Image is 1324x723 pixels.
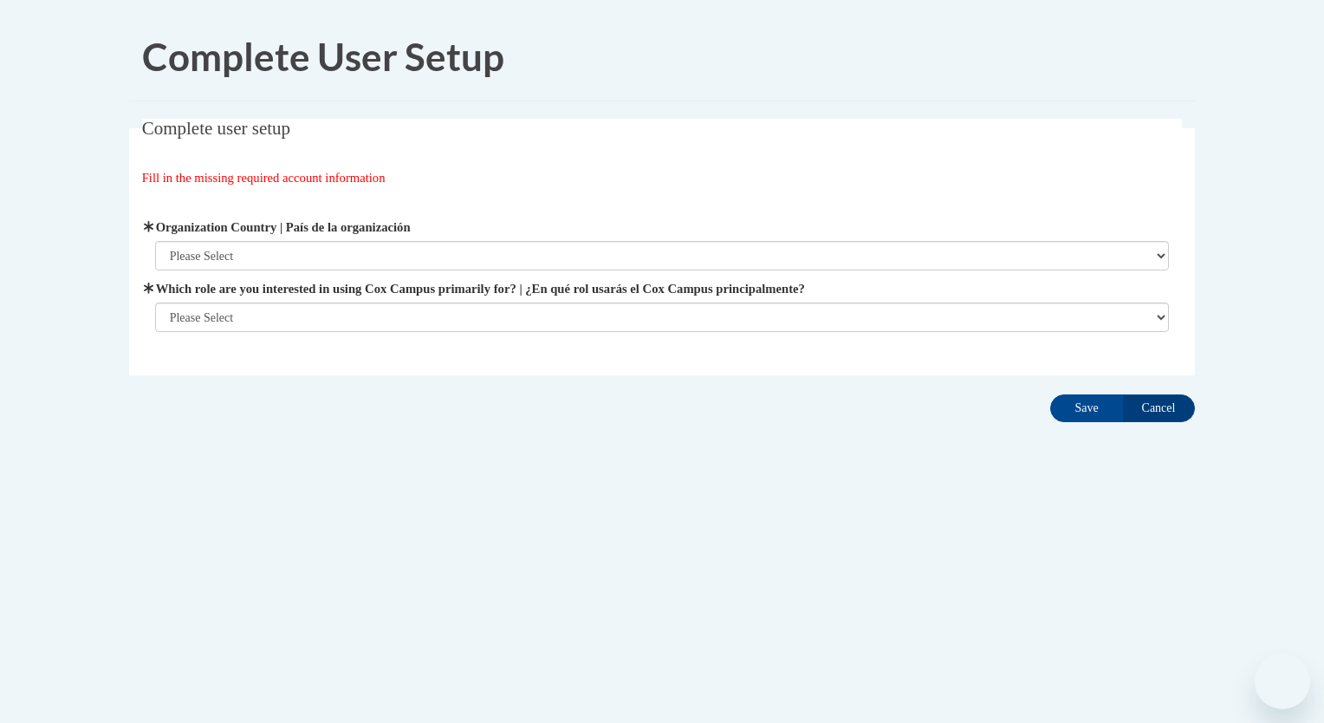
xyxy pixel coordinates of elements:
label: Organization Country | País de la organización [155,218,1170,237]
span: Complete User Setup [142,34,504,79]
span: Fill in the missing required account information [142,171,386,185]
span: Complete user setup [142,118,290,139]
input: Save [1050,394,1123,422]
iframe: Button to launch messaging window [1255,654,1310,709]
label: Which role are you interested in using Cox Campus primarily for? | ¿En qué rol usarás el Cox Camp... [155,279,1170,298]
input: Cancel [1122,394,1195,422]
